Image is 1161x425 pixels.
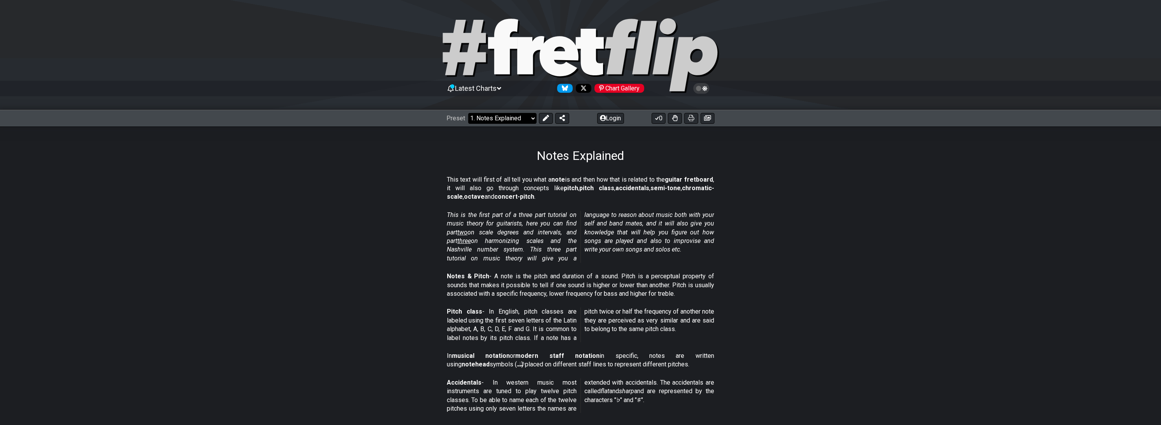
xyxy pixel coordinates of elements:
strong: semi-tone [650,184,681,192]
button: Print [684,113,698,124]
strong: Accidentals [447,379,481,386]
button: Edit Preset [539,113,553,124]
select: Preset [468,113,537,124]
h1: Notes Explained [537,148,624,163]
button: 0 [652,113,666,124]
em: flat [601,387,609,395]
p: In or in specific, notes are written using symbols (𝅝 𝅗𝅥 𝅘𝅥 𝅘𝅥𝅮) placed on different staff lines to r... [447,352,714,369]
strong: Notes & Pitch [447,272,489,280]
span: three [457,237,471,245]
p: - In English, pitch classes are labeled using the first seven letters of the Latin alphabet, A, B... [447,307,714,342]
strong: guitar fretboard [665,176,713,183]
em: This is the first part of a three part tutorial on music theory for guitarists, here you can find... [447,211,714,262]
a: #fretflip at Pinterest [591,84,644,93]
strong: Pitch class [447,308,482,315]
strong: notehead [462,361,490,368]
p: - In western music most instruments are tuned to play twelve pitch classes. To be able to name ea... [447,378,714,413]
button: Login [597,113,624,124]
strong: pitch class [579,184,614,192]
strong: note [551,176,565,183]
div: Chart Gallery [594,84,644,93]
strong: concert-pitch [494,193,534,200]
a: Follow #fretflip at X [573,84,591,93]
button: Share Preset [555,113,569,124]
strong: octave [464,193,485,200]
span: Latest Charts [455,84,497,92]
button: Create image [701,113,715,124]
p: This text will first of all tell you what a is and then how that is related to the , it will also... [447,175,714,201]
strong: modern staff notation [515,352,600,359]
strong: accidentals [615,184,649,192]
span: Toggle light / dark theme [697,85,706,92]
span: two [457,229,467,236]
a: Follow #fretflip at Bluesky [554,84,573,93]
strong: musical notation [452,352,510,359]
strong: pitch [564,184,578,192]
p: - A note is the pitch and duration of a sound. Pitch is a perceptual property of sounds that make... [447,272,714,298]
em: sharp [619,387,634,395]
button: Toggle Dexterity for all fretkits [668,113,682,124]
span: Preset [446,114,465,122]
